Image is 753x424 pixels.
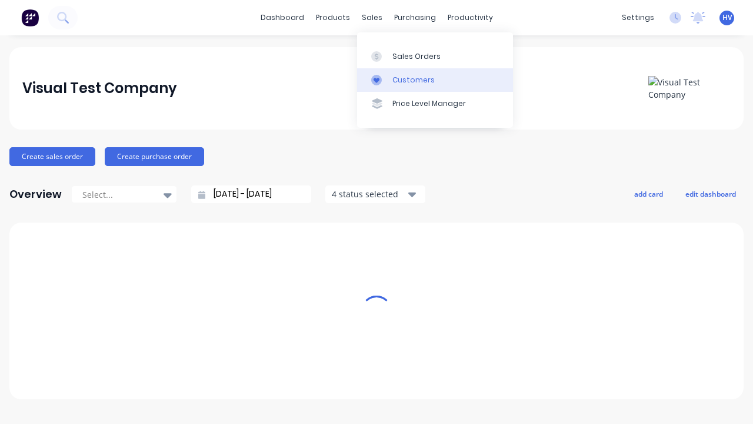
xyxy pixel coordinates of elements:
[21,9,39,26] img: Factory
[722,12,732,23] span: HV
[442,9,499,26] div: productivity
[255,9,310,26] a: dashboard
[356,9,388,26] div: sales
[648,76,731,101] img: Visual Test Company
[627,186,671,201] button: add card
[392,51,441,62] div: Sales Orders
[357,68,513,92] a: Customers
[392,75,435,85] div: Customers
[388,9,442,26] div: purchasing
[325,185,425,203] button: 4 status selected
[357,44,513,68] a: Sales Orders
[9,147,95,166] button: Create sales order
[392,98,466,109] div: Price Level Manager
[332,188,406,200] div: 4 status selected
[310,9,356,26] div: products
[678,186,744,201] button: edit dashboard
[105,147,204,166] button: Create purchase order
[616,9,660,26] div: settings
[357,92,513,115] a: Price Level Manager
[9,183,62,206] div: Overview
[22,77,177,100] div: Visual Test Company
